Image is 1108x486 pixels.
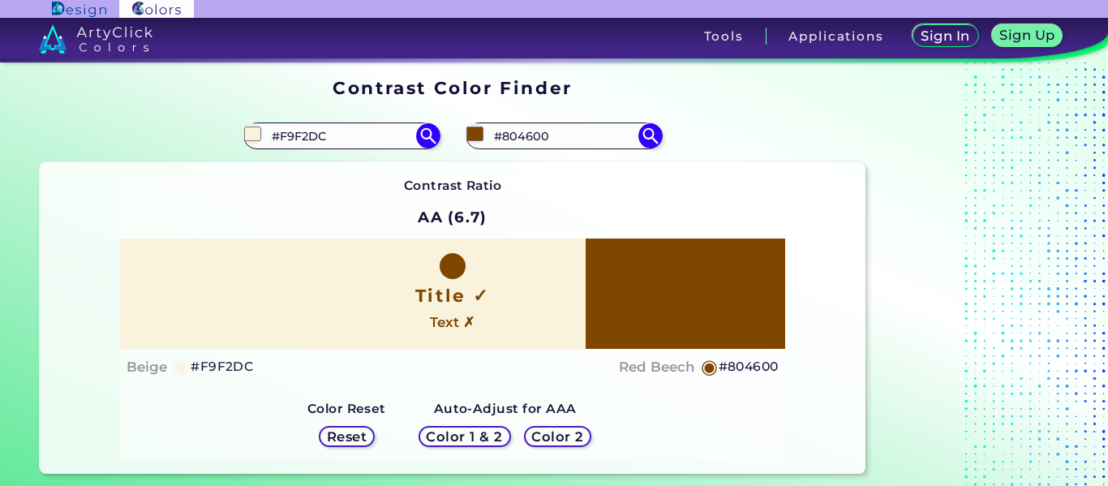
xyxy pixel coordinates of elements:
[534,431,581,443] h5: Color 2
[416,123,440,148] img: icon search
[619,355,695,379] h4: Red Beech
[191,356,253,377] h5: #F9F2DC
[415,283,490,308] h1: Title ✓
[704,30,744,42] h3: Tools
[410,200,495,235] h2: AA (6.7)
[127,355,167,379] h4: Beige
[52,2,106,17] img: ArtyClick Design logo
[173,357,191,376] h5: ◉
[638,123,663,148] img: icon search
[39,24,153,54] img: logo_artyclick_colors_white.svg
[719,356,779,377] h5: #804600
[923,30,967,42] h5: Sign In
[434,401,577,416] strong: Auto-Adjust for AAA
[266,125,417,147] input: type color 1..
[333,75,572,100] h1: Contrast Color Finder
[329,431,365,443] h5: Reset
[788,30,883,42] h3: Applications
[404,178,502,193] strong: Contrast Ratio
[430,431,499,443] h5: Color 1 & 2
[430,311,475,334] h4: Text ✗
[1003,29,1053,41] h5: Sign Up
[488,125,639,147] input: type color 2..
[916,26,976,46] a: Sign In
[701,357,719,376] h5: ◉
[995,26,1059,46] a: Sign Up
[307,401,386,416] strong: Color Reset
